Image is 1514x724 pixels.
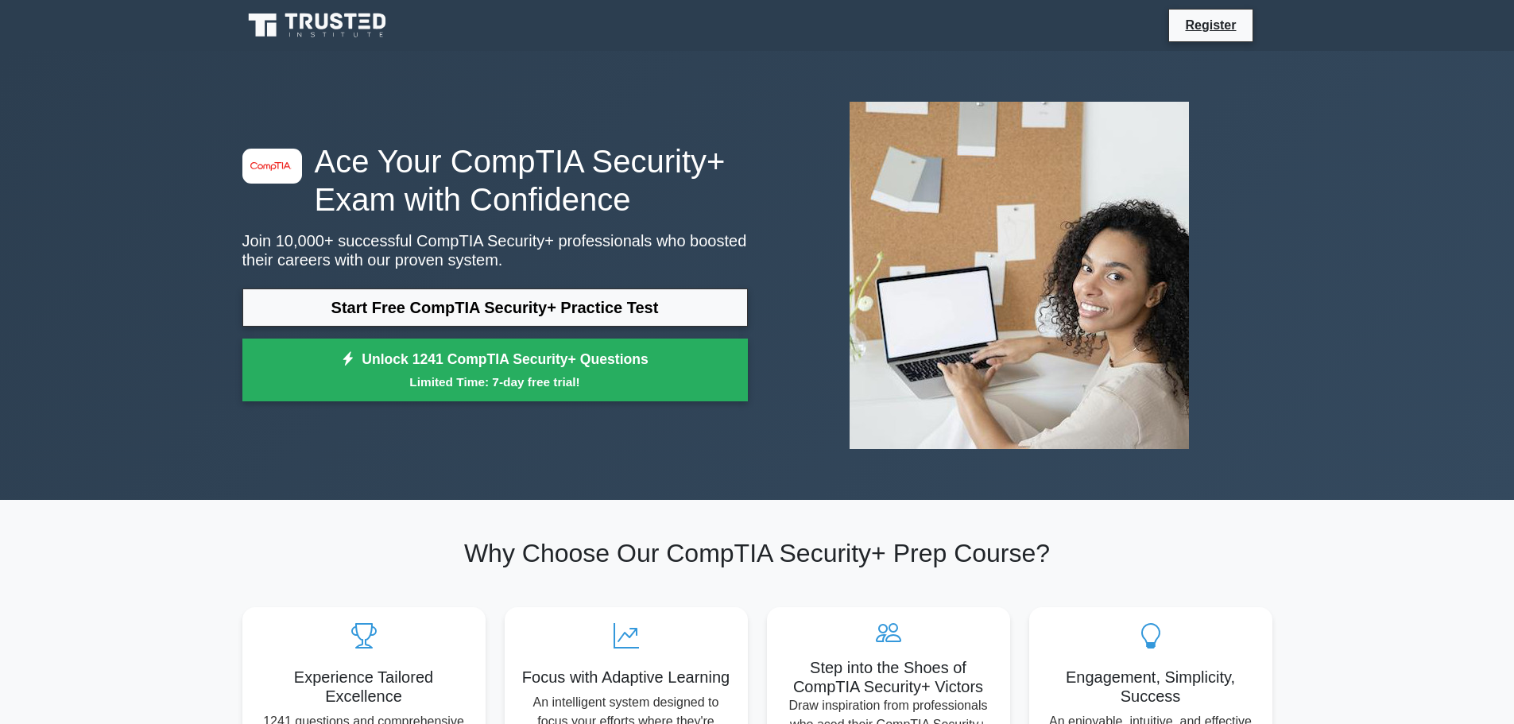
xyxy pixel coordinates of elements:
a: Start Free CompTIA Security+ Practice Test [242,288,748,327]
h5: Engagement, Simplicity, Success [1042,668,1260,706]
h1: Ace Your CompTIA Security+ Exam with Confidence [242,142,748,219]
h5: Step into the Shoes of CompTIA Security+ Victors [780,658,997,696]
h5: Experience Tailored Excellence [255,668,473,706]
p: Join 10,000+ successful CompTIA Security+ professionals who boosted their careers with our proven... [242,231,748,269]
a: Register [1175,15,1245,35]
h5: Focus with Adaptive Learning [517,668,735,687]
small: Limited Time: 7-day free trial! [262,373,728,391]
a: Unlock 1241 CompTIA Security+ QuestionsLimited Time: 7-day free trial! [242,339,748,402]
h2: Why Choose Our CompTIA Security+ Prep Course? [242,538,1272,568]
